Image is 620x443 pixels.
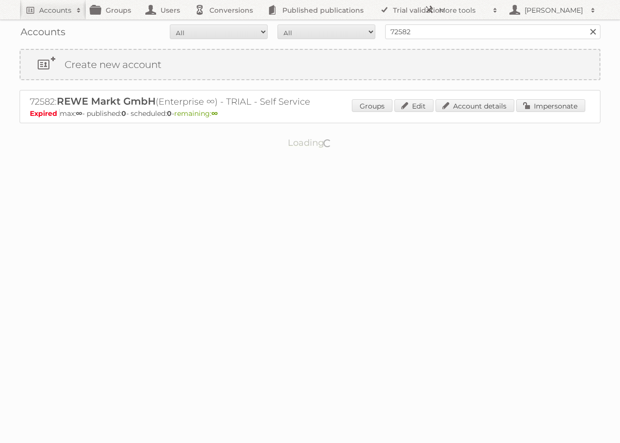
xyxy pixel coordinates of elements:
[436,99,514,112] a: Account details
[394,99,434,112] a: Edit
[174,109,218,118] span: remaining:
[516,99,585,112] a: Impersonate
[30,109,590,118] p: max: - published: - scheduled: -
[39,5,71,15] h2: Accounts
[76,109,82,118] strong: ∞
[257,133,363,153] p: Loading
[211,109,218,118] strong: ∞
[57,95,156,107] span: REWE Markt GmbH
[439,5,488,15] h2: More tools
[21,50,599,79] a: Create new account
[121,109,126,118] strong: 0
[522,5,586,15] h2: [PERSON_NAME]
[30,109,60,118] span: Expired
[352,99,392,112] a: Groups
[167,109,172,118] strong: 0
[30,95,372,108] h2: 72582: (Enterprise ∞) - TRIAL - Self Service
